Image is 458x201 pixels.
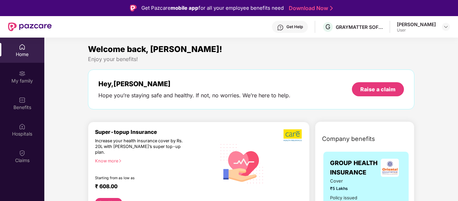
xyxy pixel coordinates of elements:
[322,134,375,144] span: Company benefits
[98,92,290,99] div: Hope you’re staying safe and healthy. If not, no worries. We’re here to help.
[397,21,436,28] div: [PERSON_NAME]
[330,178,362,185] span: Cover
[95,138,187,155] div: Increase your health insurance cover by Rs. 20L with [PERSON_NAME]’s super top-up plan.
[19,70,26,77] img: svg+xml;base64,PHN2ZyB3aWR0aD0iMjAiIGhlaWdodD0iMjAiIHZpZXdCb3g9IjAgMCAyMCAyMCIgZmlsbD0ibm9uZSIgeG...
[283,129,303,142] img: b5dec4f62d2307b9de63beb79f102df3.png
[171,5,198,11] strong: mobile app
[19,123,26,130] img: svg+xml;base64,PHN2ZyBpZD0iSG9zcGl0YWxzIiB4bWxucz0iaHR0cDovL3d3dy53My5vcmcvMjAwMC9zdmciIHdpZHRoPS...
[216,137,268,190] img: svg+xml;base64,PHN2ZyB4bWxucz0iaHR0cDovL3d3dy53My5vcmcvMjAwMC9zdmciIHhtbG5zOnhsaW5rPSJodHRwOi8vd3...
[336,24,383,30] div: GRAYMATTER SOFTWARE SERVICES PRIVATE LIMITED
[8,22,52,31] img: New Pazcare Logo
[95,158,212,163] div: Know more
[330,185,362,192] span: ₹5 Lakhs
[19,150,26,156] img: svg+xml;base64,PHN2ZyBpZD0iQ2xhaW0iIHhtbG5zPSJodHRwOi8vd3d3LnczLm9yZy8yMDAwL3N2ZyIgd2lkdGg9IjIwIi...
[381,159,399,177] img: insurerLogo
[95,176,188,181] div: Starting from as low as
[330,158,378,178] span: GROUP HEALTH INSURANCE
[360,86,396,93] div: Raise a claim
[286,24,303,30] div: Get Help
[330,5,333,12] img: Stroke
[325,23,330,31] span: G
[289,5,331,12] a: Download Now
[95,183,210,191] div: ₹ 608.00
[443,24,449,30] img: svg+xml;base64,PHN2ZyBpZD0iRHJvcGRvd24tMzJ4MzIiIHhtbG5zPSJodHRwOi8vd3d3LnczLm9yZy8yMDAwL3N2ZyIgd2...
[19,97,26,103] img: svg+xml;base64,PHN2ZyBpZD0iQmVuZWZpdHMiIHhtbG5zPSJodHRwOi8vd3d3LnczLm9yZy8yMDAwL3N2ZyIgd2lkdGg9Ij...
[98,80,290,88] div: Hey, [PERSON_NAME]
[118,159,122,163] span: right
[277,24,284,31] img: svg+xml;base64,PHN2ZyBpZD0iSGVscC0zMngzMiIgeG1sbnM9Imh0dHA6Ly93d3cudzMub3JnLzIwMDAvc3ZnIiB3aWR0aD...
[88,44,222,54] span: Welcome back, [PERSON_NAME]!
[95,129,216,135] div: Super-topup Insurance
[88,56,414,63] div: Enjoy your benefits!
[19,44,26,50] img: svg+xml;base64,PHN2ZyBpZD0iSG9tZSIgeG1sbnM9Imh0dHA6Ly93d3cudzMub3JnLzIwMDAvc3ZnIiB3aWR0aD0iMjAiIG...
[397,28,436,33] div: User
[141,4,284,12] div: Get Pazcare for all your employee benefits need
[130,5,137,11] img: Logo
